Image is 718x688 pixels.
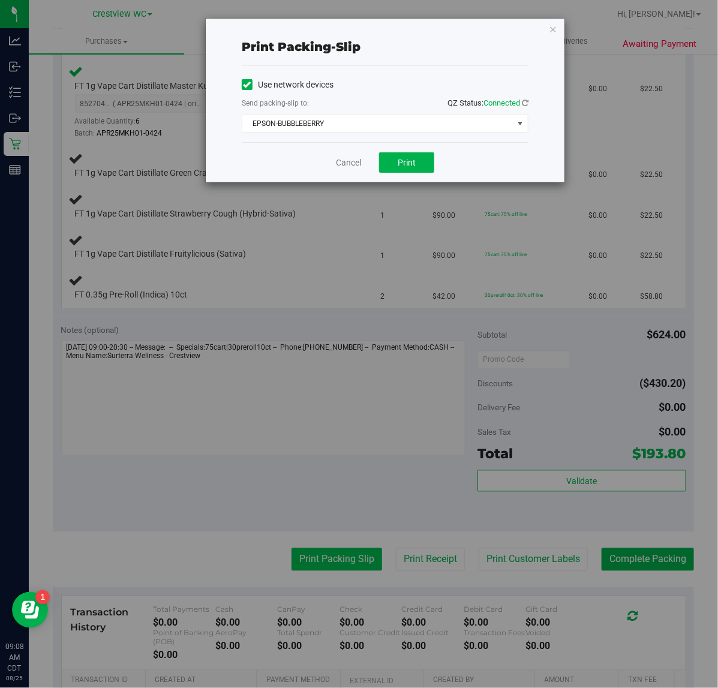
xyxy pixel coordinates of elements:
[379,152,434,173] button: Print
[12,592,48,628] iframe: Resource center
[242,40,360,54] span: Print packing-slip
[35,590,50,605] iframe: Resource center unread badge
[513,115,528,132] span: select
[447,98,528,107] span: QZ Status:
[483,98,520,107] span: Connected
[398,158,416,167] span: Print
[242,79,334,91] label: Use network devices
[336,157,361,169] a: Cancel
[242,98,309,109] label: Send packing-slip to:
[242,115,513,132] span: EPSON-BUBBLEBERRY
